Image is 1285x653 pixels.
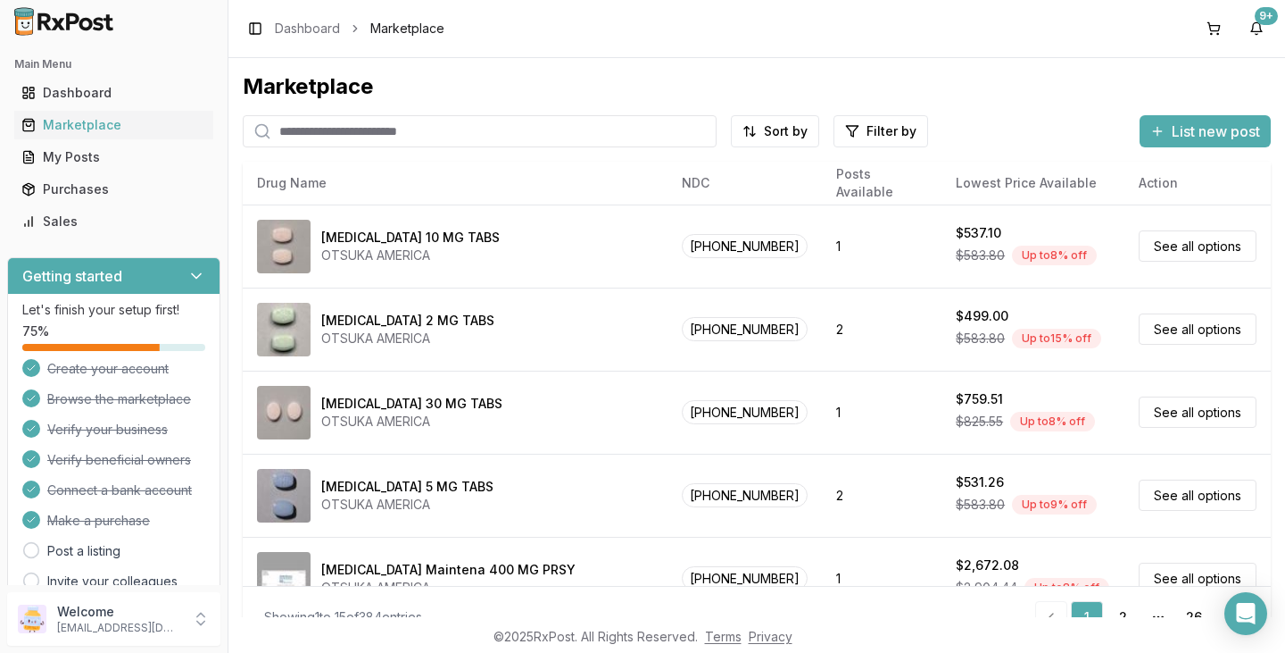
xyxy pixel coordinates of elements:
a: See all options [1139,314,1256,345]
a: Marketplace [14,109,213,141]
img: RxPost Logo [7,7,121,36]
div: Dashboard [21,84,206,102]
a: 26 [1178,601,1210,633]
button: Purchases [7,175,220,204]
a: List new post [1140,124,1271,142]
th: Action [1124,162,1271,205]
span: [PHONE_NUMBER] [682,234,808,258]
nav: pagination [1035,601,1249,633]
a: 1 [1071,601,1103,633]
button: Sort by [731,115,819,147]
span: Create your account [47,360,169,378]
span: Browse the marketplace [47,390,191,408]
span: 75 % [22,322,49,340]
td: 1 [822,537,942,620]
span: $583.80 [956,496,1005,514]
div: [MEDICAL_DATA] 10 MG TABS [321,229,500,247]
p: [EMAIL_ADDRESS][DOMAIN_NAME] [57,621,181,635]
a: Post a listing [47,542,120,560]
span: $825.55 [956,413,1003,431]
span: $583.80 [956,247,1005,264]
a: Purchases [14,173,213,205]
span: [PHONE_NUMBER] [682,317,808,341]
a: Invite your colleagues [47,573,178,590]
th: Lowest Price Available [941,162,1124,205]
span: Verify beneficial owners [47,451,191,469]
td: 1 [822,205,942,288]
div: $537.10 [956,224,1001,242]
a: Terms [705,629,742,644]
div: Up to 8 % off [1010,412,1095,431]
th: Posts Available [822,162,942,205]
button: Dashboard [7,79,220,107]
div: Up to 9 % off [1012,495,1097,515]
a: See all options [1139,480,1256,511]
button: 9+ [1242,14,1271,43]
img: Abilify 10 MG TABS [257,220,311,273]
a: See all options [1139,230,1256,262]
a: 2 [1107,601,1139,633]
div: $531.26 [956,473,1004,491]
img: User avatar [18,605,46,633]
img: Abilify 2 MG TABS [257,303,311,356]
a: Privacy [749,629,792,644]
a: Dashboard [14,77,213,109]
div: [MEDICAL_DATA] 30 MG TABS [321,395,502,413]
button: Filter by [833,115,928,147]
h2: Main Menu [14,57,213,71]
div: OTSUKA AMERICA [321,579,576,597]
div: Marketplace [21,116,206,134]
div: OTSUKA AMERICA [321,413,502,431]
img: Abilify Maintena 400 MG PRSY [257,552,311,606]
a: Sales [14,205,213,238]
div: Open Intercom Messenger [1224,592,1267,635]
span: [PHONE_NUMBER] [682,400,808,424]
div: $759.51 [956,390,1003,408]
div: [MEDICAL_DATA] Maintena 400 MG PRSY [321,561,576,579]
div: Showing 1 to 15 of 384 entries [264,608,422,626]
a: See all options [1139,563,1256,594]
span: Filter by [866,122,916,140]
div: OTSUKA AMERICA [321,496,493,514]
span: Connect a bank account [47,481,192,499]
div: $2,672.08 [956,557,1019,574]
span: Sort by [764,122,808,140]
th: Drug Name [243,162,667,205]
div: Up to 15 % off [1012,329,1101,348]
th: NDC [667,162,822,205]
div: OTSUKA AMERICA [321,330,494,347]
span: $2,904.44 [956,579,1017,597]
span: [PHONE_NUMBER] [682,566,808,590]
span: [PHONE_NUMBER] [682,483,808,507]
span: List new post [1172,121,1260,142]
span: Verify your business [47,421,168,439]
a: My Posts [14,141,213,173]
div: Marketplace [243,72,1271,101]
div: Up to 8 % off [1024,578,1109,598]
td: 2 [822,454,942,537]
div: Sales [21,213,206,230]
div: [MEDICAL_DATA] 5 MG TABS [321,478,493,496]
span: Make a purchase [47,512,150,530]
button: Sales [7,207,220,236]
div: $499.00 [956,307,1008,325]
a: Dashboard [275,20,340,38]
div: 9+ [1255,7,1278,25]
img: Abilify 5 MG TABS [257,469,311,523]
div: My Posts [21,148,206,166]
button: List new post [1140,115,1271,147]
div: Purchases [21,180,206,198]
td: 1 [822,371,942,454]
p: Let's finish your setup first! [22,301,205,319]
button: My Posts [7,143,220,172]
h3: Getting started [22,265,122,287]
div: Up to 8 % off [1012,246,1097,265]
button: Marketplace [7,111,220,139]
p: Welcome [57,603,181,621]
img: Abilify 30 MG TABS [257,386,311,440]
a: See all options [1139,397,1256,428]
nav: breadcrumb [275,20,444,38]
div: [MEDICAL_DATA] 2 MG TABS [321,312,494,330]
div: OTSUKA AMERICA [321,247,500,264]
span: $583.80 [956,330,1005,347]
